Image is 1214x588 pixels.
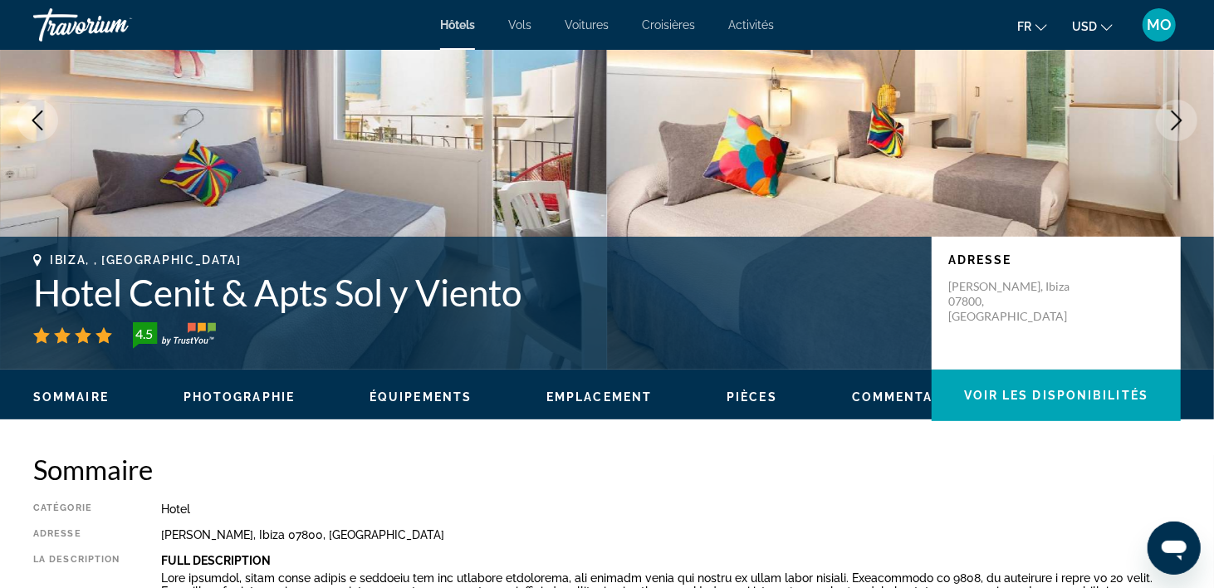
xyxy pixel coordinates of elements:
div: Hotel [161,502,1181,516]
button: Previous image [17,100,58,141]
button: Pièces [727,390,777,404]
button: Sommaire [33,390,109,404]
button: Emplacement [546,390,652,404]
a: Activités [728,18,774,32]
span: USD [1072,20,1097,33]
div: Catégorie [33,502,120,516]
button: Photographie [184,390,295,404]
span: fr [1017,20,1031,33]
h2: Sommaire [33,453,1181,486]
a: Travorium [33,3,199,47]
div: [PERSON_NAME], Ibiza 07800, [GEOGRAPHIC_DATA] [161,528,1181,541]
p: Adresse [948,253,1164,267]
a: Vols [508,18,531,32]
a: Croisières [642,18,695,32]
span: Voir les disponibilités [964,389,1148,402]
a: Voitures [565,18,609,32]
a: Hôtels [440,18,475,32]
p: [PERSON_NAME], Ibiza 07800, [GEOGRAPHIC_DATA] [948,279,1081,324]
span: Ibiza, , [GEOGRAPHIC_DATA] [50,253,242,267]
button: Change language [1017,14,1047,38]
button: Voir les disponibilités [932,370,1181,421]
img: trustyou-badge-hor.svg [133,322,216,349]
button: User Menu [1138,7,1181,42]
div: 4.5 [128,324,161,344]
button: Next image [1156,100,1197,141]
button: Commentaires [852,390,965,404]
div: Adresse [33,528,120,541]
b: Full Description [161,554,271,567]
button: Équipements [370,390,472,404]
iframe: Bouton de lancement de la fenêtre de messagerie [1148,522,1201,575]
span: MO [1147,17,1172,33]
h1: Hotel Cenit & Apts Sol y Viento [33,271,915,314]
button: Change currency [1072,14,1113,38]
